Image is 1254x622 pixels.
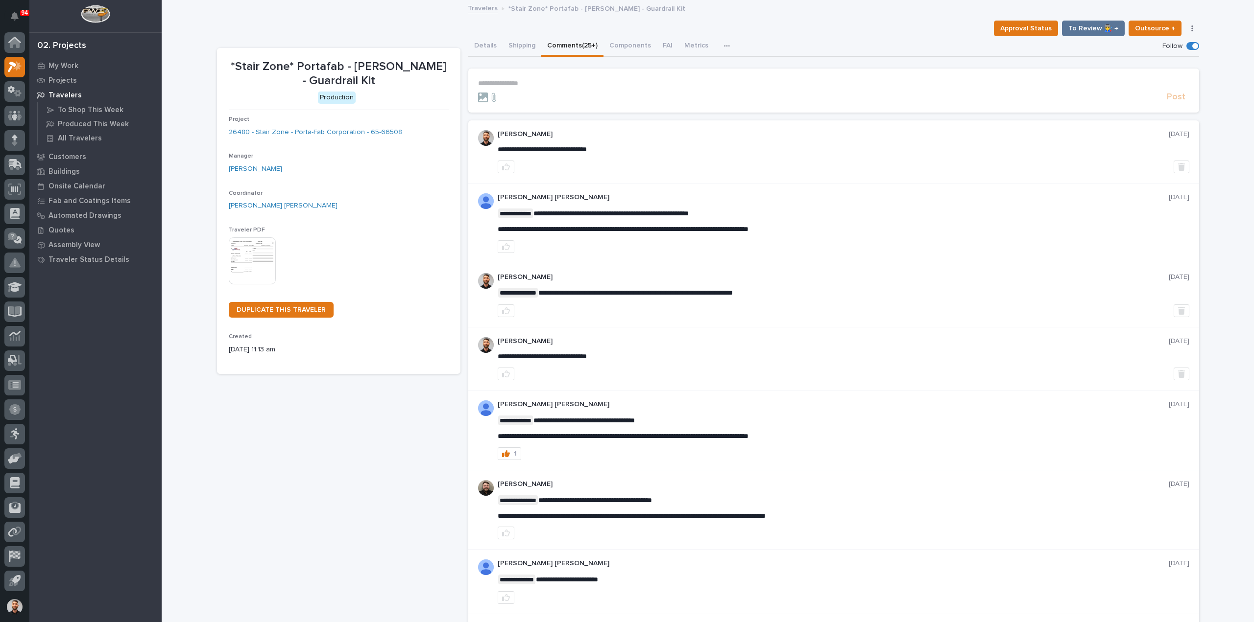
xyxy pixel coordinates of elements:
p: [PERSON_NAME] [498,273,1169,281]
div: Production [318,92,356,104]
p: Customers [48,153,86,161]
a: Fab and Coatings Items [29,193,162,208]
a: Quotes [29,223,162,237]
p: 94 [22,9,28,16]
p: Follow [1162,42,1182,50]
p: *Stair Zone* Portafab - [PERSON_NAME] - Guardrail Kit [508,2,685,13]
button: Delete post [1174,368,1189,380]
span: DUPLICATE THIS TRAVELER [237,306,326,313]
img: AGNmyxaji213nCK4JzPdPN3H3CMBhXDSA2tJ_sy3UIa5=s96-c [478,337,494,353]
span: Post [1167,92,1185,103]
a: My Work [29,58,162,73]
span: Manager [229,153,253,159]
a: Onsite Calendar [29,179,162,193]
a: Assembly View [29,237,162,252]
button: Comments (25+) [541,36,603,57]
p: My Work [48,62,78,70]
img: AD_cMMRcK_lR-hunIWE1GUPcUjzJ19X9Uk7D-9skk6qMORDJB_ZroAFOMmnE07bDdh4EHUMJPuIZ72TfOWJm2e1TqCAEecOOP... [478,400,494,416]
p: Projects [48,76,77,85]
a: Traveler Status Details [29,252,162,267]
p: [PERSON_NAME] [PERSON_NAME] [498,559,1169,568]
button: Post [1163,92,1189,103]
p: [PERSON_NAME] [498,337,1169,346]
button: Delete post [1174,161,1189,173]
button: Shipping [503,36,541,57]
img: AGNmyxaji213nCK4JzPdPN3H3CMBhXDSA2tJ_sy3UIa5=s96-c [478,273,494,289]
button: Metrics [678,36,714,57]
p: [DATE] [1169,193,1189,202]
img: Workspace Logo [81,5,110,23]
p: [PERSON_NAME] [498,480,1169,488]
button: like this post [498,240,514,253]
img: AD_cMMRcK_lR-hunIWE1GUPcUjzJ19X9Uk7D-9skk6qMORDJB_ZroAFOMmnE07bDdh4EHUMJPuIZ72TfOWJm2e1TqCAEecOOP... [478,193,494,209]
button: like this post [498,368,514,380]
a: Buildings [29,164,162,179]
p: Travelers [48,91,82,100]
img: AD_cMMRcK_lR-hunIWE1GUPcUjzJ19X9Uk7D-9skk6qMORDJB_ZroAFOMmnE07bDdh4EHUMJPuIZ72TfOWJm2e1TqCAEecOOP... [478,559,494,575]
span: Approval Status [1000,23,1052,34]
p: [PERSON_NAME] [PERSON_NAME] [498,193,1169,202]
p: [PERSON_NAME] [PERSON_NAME] [498,400,1169,409]
p: [DATE] [1169,130,1189,138]
p: Automated Drawings [48,211,121,220]
p: [DATE] 11:13 am [229,345,449,355]
p: To Shop This Week [58,106,123,115]
p: [DATE] [1169,559,1189,568]
button: Delete post [1174,304,1189,317]
p: Fab and Coatings Items [48,197,131,206]
button: To Review 👨‍🏭 → [1062,21,1125,36]
span: Outsource ↑ [1135,23,1175,34]
p: Buildings [48,167,80,176]
img: AGNmyxaji213nCK4JzPdPN3H3CMBhXDSA2tJ_sy3UIa5=s96-c [478,130,494,146]
p: [PERSON_NAME] [498,130,1169,138]
span: Created [229,334,252,340]
p: [DATE] [1169,273,1189,281]
a: Projects [29,73,162,88]
button: Outsource ↑ [1129,21,1182,36]
div: 02. Projects [37,41,86,51]
p: [DATE] [1169,400,1189,409]
button: Components [603,36,657,57]
a: Customers [29,149,162,164]
button: like this post [498,304,514,317]
p: Produced This Week [58,120,129,129]
button: Approval Status [994,21,1058,36]
p: Onsite Calendar [48,182,105,191]
p: Assembly View [48,241,100,250]
button: like this post [498,591,514,604]
a: Travelers [29,88,162,102]
div: 1 [514,450,517,457]
span: To Review 👨‍🏭 → [1068,23,1118,34]
a: To Shop This Week [38,103,162,116]
button: Details [468,36,503,57]
a: [PERSON_NAME] [229,164,282,174]
button: like this post [498,161,514,173]
span: Coordinator [229,190,263,196]
div: Notifications94 [12,12,25,27]
button: users-avatar [4,597,25,617]
a: All Travelers [38,131,162,145]
button: Notifications [4,6,25,26]
p: Traveler Status Details [48,255,129,264]
a: Produced This Week [38,117,162,131]
span: Project [229,116,249,122]
button: 1 [498,447,521,460]
a: 26480 - Stair Zone - Porta-Fab Corporation - 65-66508 [229,127,402,138]
span: Traveler PDF [229,227,265,233]
p: [DATE] [1169,480,1189,488]
p: *Stair Zone* Portafab - [PERSON_NAME] - Guardrail Kit [229,60,449,88]
p: [DATE] [1169,337,1189,346]
a: DUPLICATE THIS TRAVELER [229,302,334,318]
a: Travelers [468,2,498,13]
img: ACg8ocLB2sBq07NhafZLDpfZztpbDqa4HYtD3rBf5LhdHf4k=s96-c [478,480,494,496]
button: like this post [498,527,514,539]
button: FAI [657,36,678,57]
a: Automated Drawings [29,208,162,223]
a: [PERSON_NAME] [PERSON_NAME] [229,201,338,211]
p: Quotes [48,226,74,235]
p: All Travelers [58,134,102,143]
